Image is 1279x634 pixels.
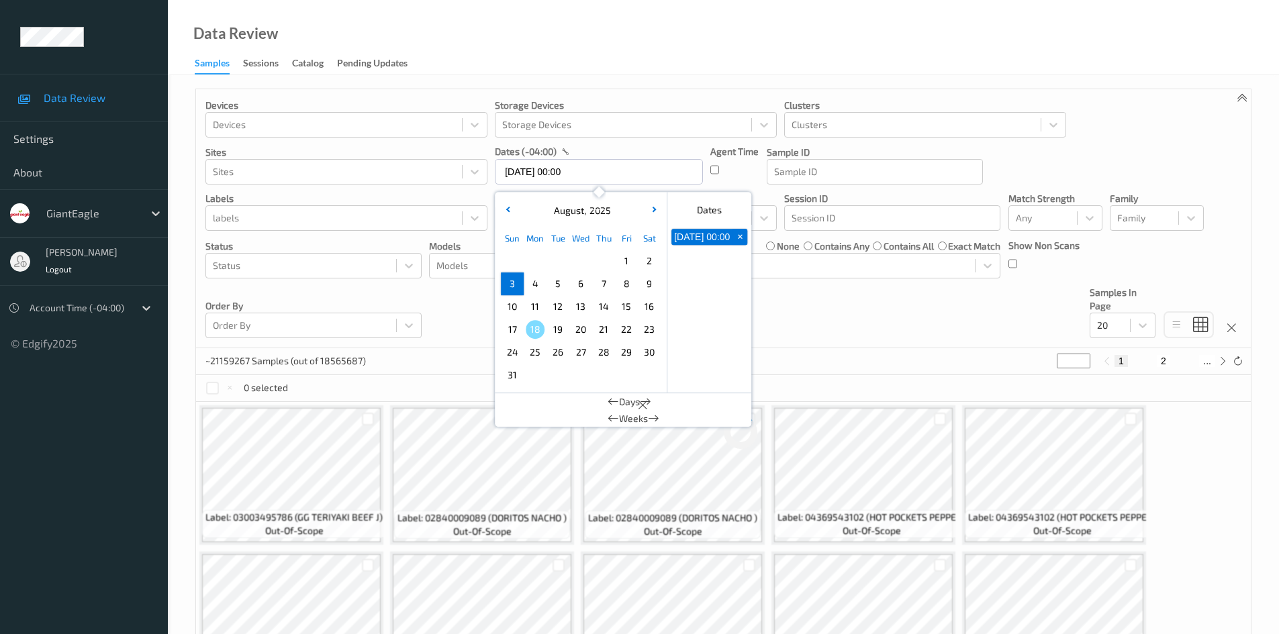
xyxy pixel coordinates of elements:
div: Choose Tuesday August 12 of 2025 [547,295,569,318]
div: Dates [667,197,751,223]
a: Pending Updates [337,54,421,73]
span: 7 [594,274,613,293]
span: Label: 03003495786 (GG TERIYAKI BEEF J) [205,511,383,524]
span: + [733,230,747,244]
p: Sites [205,146,487,159]
label: contains any [814,240,869,253]
div: Pending Updates [337,56,408,73]
span: 27 [571,343,590,362]
p: Show Non Scans [1008,239,1080,252]
div: Choose Monday August 25 of 2025 [524,341,547,364]
p: Devices [205,99,487,112]
div: Choose Sunday August 03 of 2025 [501,272,524,295]
div: Thu [592,227,615,250]
p: Family [1110,192,1204,205]
div: Choose Wednesday August 13 of 2025 [569,295,592,318]
div: Wed [569,227,592,250]
div: Choose Tuesday August 19 of 2025 [547,318,569,341]
p: Storage Devices [495,99,777,112]
div: Choose Sunday August 10 of 2025 [501,295,524,318]
span: out-of-scope [453,525,512,538]
span: 11 [526,297,544,316]
div: Choose Wednesday August 27 of 2025 [569,341,592,364]
span: out-of-scope [1033,524,1092,537]
div: Choose Thursday July 31 of 2025 [592,250,615,272]
span: 16 [640,297,659,316]
span: Label: 02840009089 (DORITOS NACHO ) [397,511,567,525]
div: Mon [524,227,547,250]
p: ~21159267 Samples (out of 18565687) [205,354,366,368]
div: Choose Friday August 15 of 2025 [615,295,638,318]
div: Choose Sunday August 31 of 2025 [501,364,524,386]
div: Choose Tuesday July 29 of 2025 [547,250,569,272]
div: Choose Friday September 05 of 2025 [615,364,638,386]
button: + [732,229,747,245]
p: labels [205,192,487,205]
span: 23 [640,320,659,339]
span: 2 [640,252,659,270]
span: 19 [549,320,567,339]
p: Match Strength [1008,192,1102,205]
div: Fri [615,227,638,250]
div: Sat [638,227,661,250]
div: Choose Monday August 04 of 2025 [524,272,547,295]
div: Choose Sunday July 27 of 2025 [501,250,524,272]
div: Choose Wednesday August 06 of 2025 [569,272,592,295]
div: Choose Monday July 28 of 2025 [524,250,547,272]
span: 3 [503,274,522,293]
div: Choose Tuesday September 02 of 2025 [547,364,569,386]
div: Sessions [243,56,279,73]
span: 21 [594,320,613,339]
span: Days [619,395,640,409]
p: Status [205,240,422,253]
div: Catalog [292,56,324,73]
label: none [777,240,800,253]
div: Choose Monday August 18 of 2025 [524,318,547,341]
span: 14 [594,297,613,316]
div: Choose Thursday August 21 of 2025 [592,318,615,341]
p: Samples In Page [1090,286,1155,313]
p: dates (-04:00) [495,145,557,158]
span: 18 [526,320,544,339]
p: Session ID [784,192,1000,205]
span: 31 [503,366,522,384]
div: Choose Friday August 22 of 2025 [615,318,638,341]
span: 20 [571,320,590,339]
span: 15 [617,297,636,316]
span: 8 [617,274,636,293]
div: Choose Sunday August 17 of 2025 [501,318,524,341]
div: Choose Saturday August 16 of 2025 [638,295,661,318]
div: Data Review [193,27,278,40]
p: Agent Time [710,145,759,158]
span: 24 [503,343,522,362]
span: 26 [549,343,567,362]
div: Choose Friday August 29 of 2025 [615,341,638,364]
div: Choose Friday August 08 of 2025 [615,272,638,295]
div: Sun [501,227,524,250]
span: 22 [617,320,636,339]
span: 10 [503,297,522,316]
span: August [551,205,584,216]
div: Choose Tuesday August 05 of 2025 [547,272,569,295]
div: Choose Thursday August 07 of 2025 [592,272,615,295]
a: Samples [195,54,243,74]
p: Models [429,240,711,253]
button: 2 [1157,355,1170,367]
div: Choose Wednesday August 20 of 2025 [569,318,592,341]
p: Clusters [784,99,1066,112]
div: Choose Wednesday July 30 of 2025 [569,250,592,272]
span: 9 [640,274,659,293]
label: contains all [884,240,934,253]
div: , [551,204,611,217]
span: Label: 04369543102 (HOT POCKETS PEPPER) [968,511,1156,524]
label: exact match [948,240,1000,253]
div: Samples [195,56,230,74]
div: Choose Saturday September 06 of 2025 [638,364,661,386]
div: Choose Saturday August 09 of 2025 [638,272,661,295]
div: Choose Monday September 01 of 2025 [524,364,547,386]
span: 12 [549,297,567,316]
span: out-of-scope [843,524,901,537]
span: 28 [594,343,613,362]
span: 13 [571,297,590,316]
button: 1 [1115,355,1128,367]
